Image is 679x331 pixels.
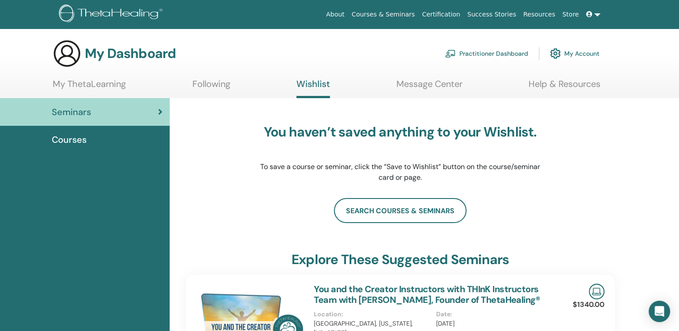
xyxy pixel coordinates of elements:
a: Certification [418,6,463,23]
a: Message Center [396,79,462,96]
a: My ThetaLearning [53,79,126,96]
span: Seminars [52,105,91,119]
a: You and the Creator Instructors with THInK Instructors Team with [PERSON_NAME], Founder of ThetaH... [314,283,540,306]
a: Success Stories [464,6,520,23]
p: [DATE] [436,319,553,328]
a: Resources [520,6,559,23]
img: cog.svg [550,46,561,61]
img: Live Online Seminar [589,284,604,299]
a: Following [192,79,230,96]
div: Open Intercom Messenger [649,301,670,322]
h3: You haven’t saved anything to your Wishlist. [260,124,541,140]
a: Help & Resources [529,79,600,96]
p: Date : [436,310,553,319]
p: Location : [314,310,430,319]
h3: My Dashboard [85,46,176,62]
img: logo.png [59,4,166,25]
h3: explore these suggested seminars [292,252,509,268]
span: Courses [52,133,87,146]
a: Wishlist [296,79,330,98]
a: search courses & seminars [334,198,467,223]
a: Store [559,6,583,23]
a: Courses & Seminars [348,6,419,23]
a: My Account [550,44,600,63]
a: About [322,6,348,23]
img: chalkboard-teacher.svg [445,50,456,58]
a: Practitioner Dashboard [445,44,528,63]
p: To save a course or seminar, click the “Save to Wishlist” button on the course/seminar card or page. [260,161,541,183]
img: generic-user-icon.jpg [53,39,81,68]
p: $1340.00 [573,299,604,310]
